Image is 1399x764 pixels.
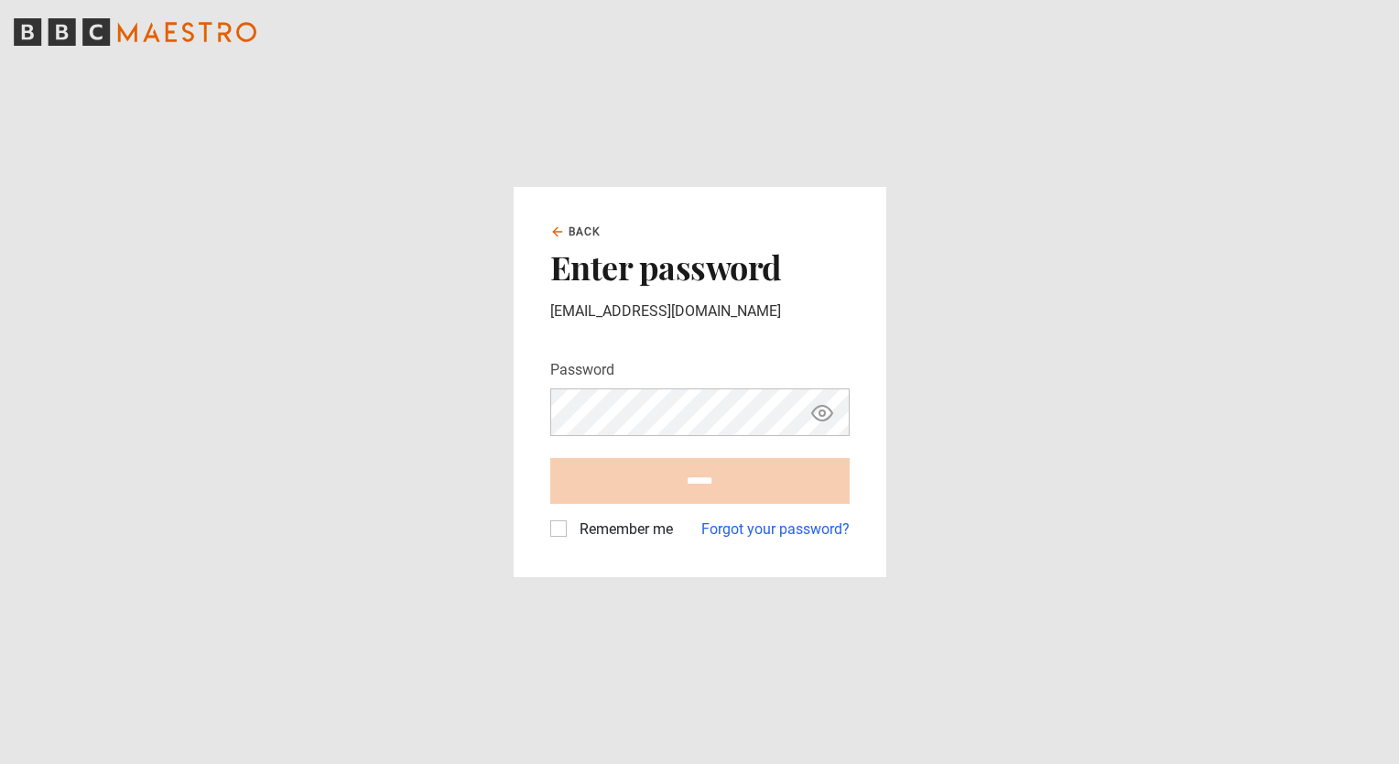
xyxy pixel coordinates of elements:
[572,518,673,540] label: Remember me
[14,18,256,46] svg: BBC Maestro
[550,300,850,322] p: [EMAIL_ADDRESS][DOMAIN_NAME]
[701,518,850,540] a: Forgot your password?
[569,224,602,240] span: Back
[550,359,614,381] label: Password
[807,397,838,429] button: Show password
[550,224,602,240] a: Back
[550,247,850,286] h2: Enter password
